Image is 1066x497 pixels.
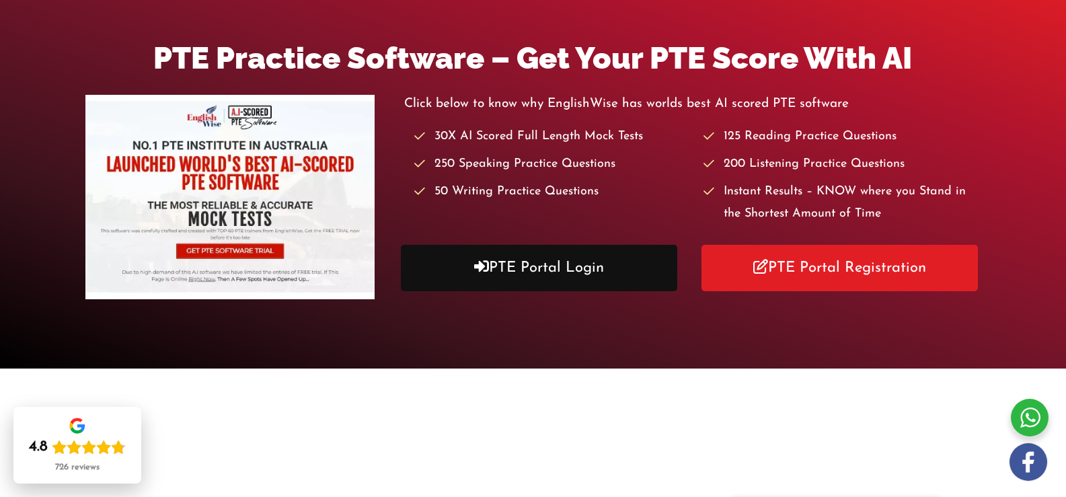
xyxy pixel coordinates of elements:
[701,245,979,291] a: PTE Portal Registration
[703,126,981,148] li: 125 Reading Practice Questions
[404,93,981,115] p: Click below to know why EnglishWise has worlds best AI scored PTE software
[401,245,678,291] a: PTE Portal Login
[414,126,691,148] li: 30X AI Scored Full Length Mock Tests
[414,153,691,176] li: 250 Speaking Practice Questions
[414,181,691,203] li: 50 Writing Practice Questions
[85,37,981,79] h1: PTE Practice Software – Get Your PTE Score With AI
[703,181,981,226] li: Instant Results – KNOW where you Stand in the Shortest Amount of Time
[1010,443,1047,481] img: white-facebook.png
[703,153,981,176] li: 200 Listening Practice Questions
[29,438,48,457] div: 4.8
[55,462,100,473] div: 726 reviews
[85,95,375,299] img: pte-institute-main
[29,438,126,457] div: Rating: 4.8 out of 5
